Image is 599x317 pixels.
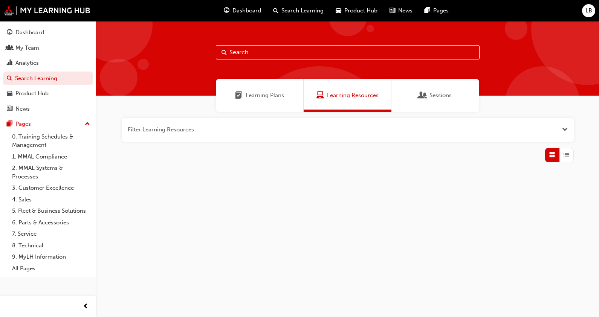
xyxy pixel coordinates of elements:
[7,90,12,97] span: car-icon
[425,6,430,15] span: pages-icon
[419,91,426,100] span: Sessions
[235,91,243,100] span: Learning Plans
[304,79,391,112] a: Learning ResourcesLearning Resources
[9,240,93,251] a: 8. Technical
[9,182,93,194] a: 3. Customer Excellence
[3,56,93,70] a: Analytics
[582,4,595,17] button: LB
[3,117,93,131] button: Pages
[9,131,93,151] a: 0. Training Schedules & Management
[433,6,449,15] span: Pages
[3,24,93,117] button: DashboardMy TeamAnalyticsSearch LearningProduct HubNews
[3,87,93,101] a: Product Hub
[4,6,90,15] img: mmal
[7,106,12,113] span: news-icon
[9,251,93,263] a: 9. MyLH Information
[3,26,93,40] a: Dashboard
[549,151,555,159] span: Grid
[218,3,267,18] a: guage-iconDashboard
[9,194,93,206] a: 4. Sales
[3,102,93,116] a: News
[281,6,324,15] span: Search Learning
[9,228,93,240] a: 7. Service
[7,75,12,82] span: search-icon
[15,105,30,113] div: News
[429,91,452,100] span: Sessions
[3,72,93,85] a: Search Learning
[327,91,379,100] span: Learning Resources
[15,44,39,52] div: My Team
[562,125,568,134] button: Open the filter
[85,119,90,129] span: up-icon
[15,120,31,128] div: Pages
[15,28,44,37] div: Dashboard
[232,6,261,15] span: Dashboard
[390,6,395,15] span: news-icon
[15,59,39,67] div: Analytics
[344,6,377,15] span: Product Hub
[7,29,12,36] span: guage-icon
[9,205,93,217] a: 5. Fleet & Business Solutions
[391,79,479,112] a: SessionsSessions
[9,217,93,229] a: 6. Parts & Accessories
[222,48,227,57] span: Search
[273,6,278,15] span: search-icon
[330,3,384,18] a: car-iconProduct Hub
[3,41,93,55] a: My Team
[7,45,12,52] span: people-icon
[7,121,12,128] span: pages-icon
[7,60,12,67] span: chart-icon
[384,3,419,18] a: news-iconNews
[216,79,304,112] a: Learning PlansLearning Plans
[564,151,569,159] span: List
[585,6,592,15] span: LB
[9,151,93,163] a: 1. MMAL Compliance
[216,45,480,59] input: Search...
[83,302,89,311] span: prev-icon
[398,6,413,15] span: News
[246,91,284,100] span: Learning Plans
[419,3,455,18] a: pages-iconPages
[267,3,330,18] a: search-iconSearch Learning
[336,6,341,15] span: car-icon
[224,6,229,15] span: guage-icon
[15,89,49,98] div: Product Hub
[9,162,93,182] a: 2. MMAL Systems & Processes
[316,91,324,100] span: Learning Resources
[9,263,93,274] a: All Pages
